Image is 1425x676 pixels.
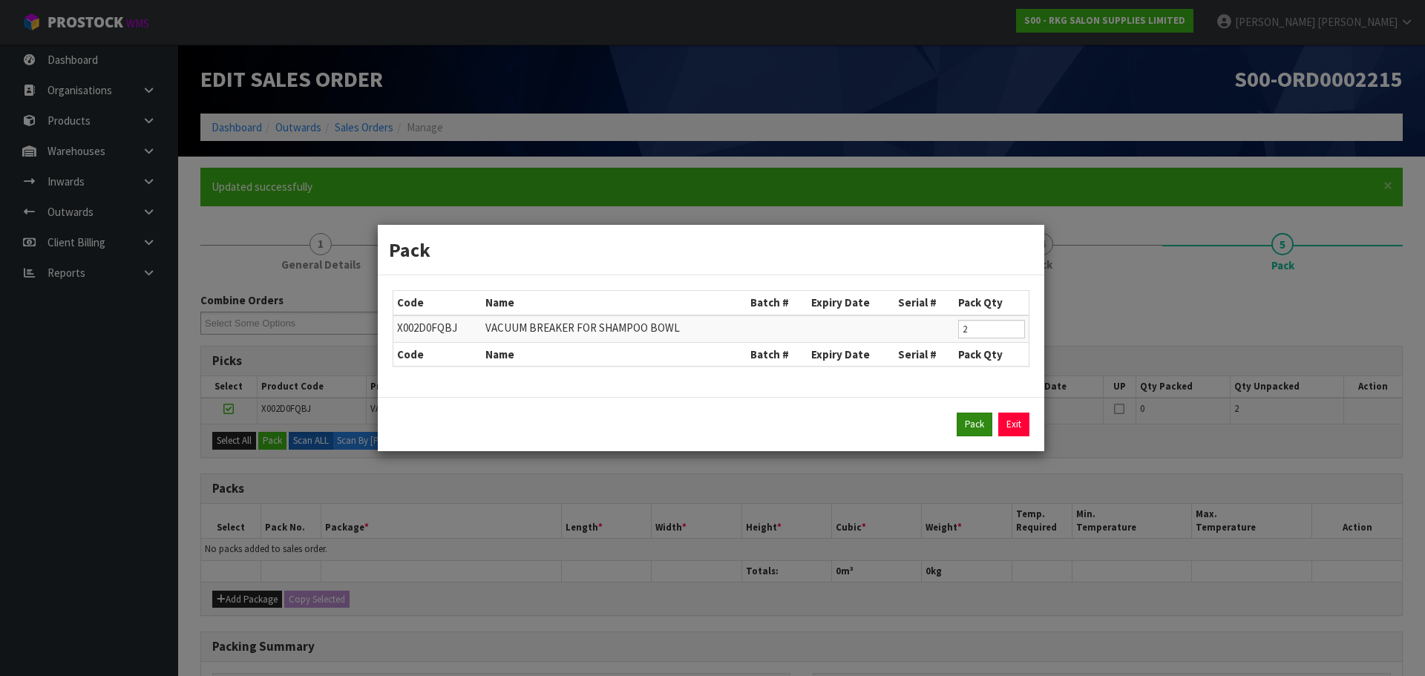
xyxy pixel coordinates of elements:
[397,321,457,335] span: X002D0FQBJ
[957,413,992,436] button: Pack
[954,291,1029,315] th: Pack Qty
[482,291,747,315] th: Name
[894,291,954,315] th: Serial #
[807,291,894,315] th: Expiry Date
[393,342,482,366] th: Code
[894,342,954,366] th: Serial #
[393,291,482,315] th: Code
[485,321,680,335] span: VACUUM BREAKER FOR SHAMPOO BOWL
[954,342,1029,366] th: Pack Qty
[807,342,894,366] th: Expiry Date
[998,413,1029,436] a: Exit
[482,342,747,366] th: Name
[389,236,1033,263] h3: Pack
[747,291,807,315] th: Batch #
[747,342,807,366] th: Batch #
